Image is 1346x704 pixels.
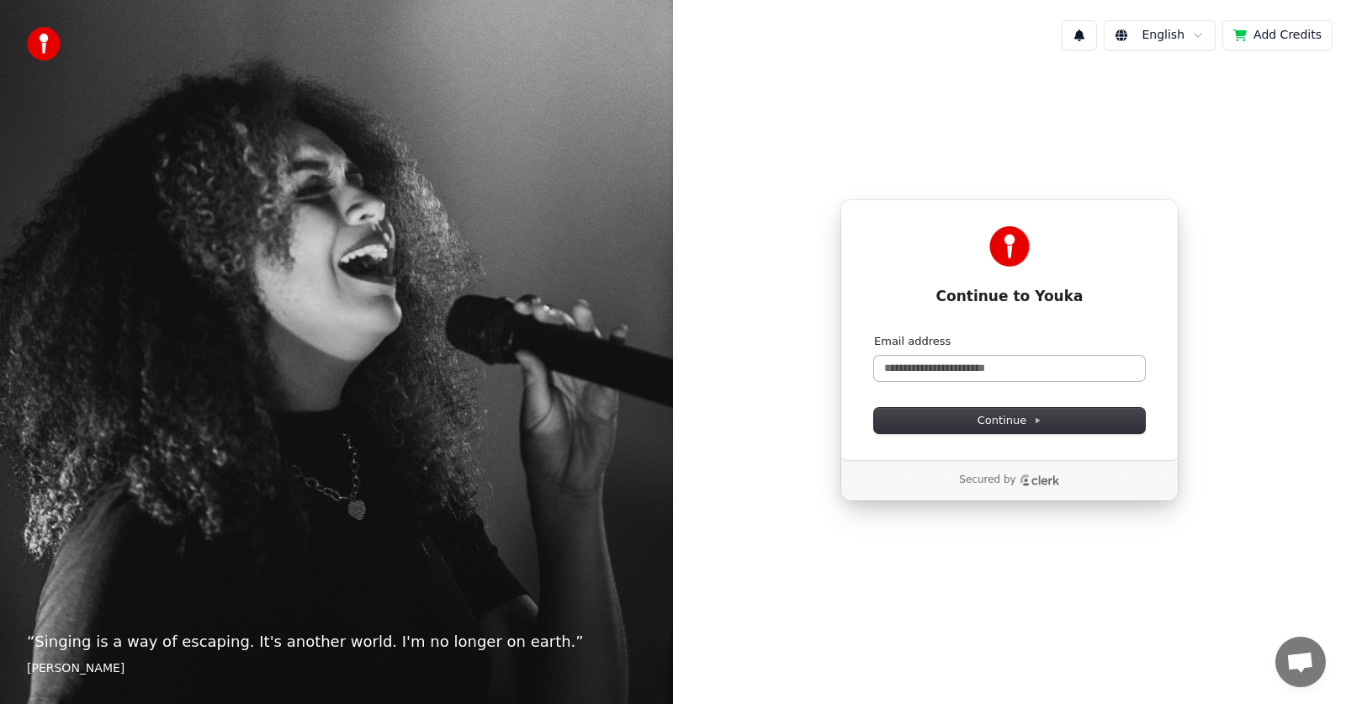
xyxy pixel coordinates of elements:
[27,630,646,654] p: “ Singing is a way of escaping. It's another world. I'm no longer on earth. ”
[874,408,1145,433] button: Continue
[874,334,951,349] label: Email address
[27,660,646,677] footer: [PERSON_NAME]
[874,287,1145,307] h1: Continue to Youka
[978,413,1041,428] span: Continue
[1275,637,1326,687] div: Open chat
[1020,474,1060,486] a: Clerk logo
[959,474,1015,487] p: Secured by
[989,226,1030,267] img: Youka
[27,27,61,61] img: youka
[1222,20,1333,50] button: Add Credits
